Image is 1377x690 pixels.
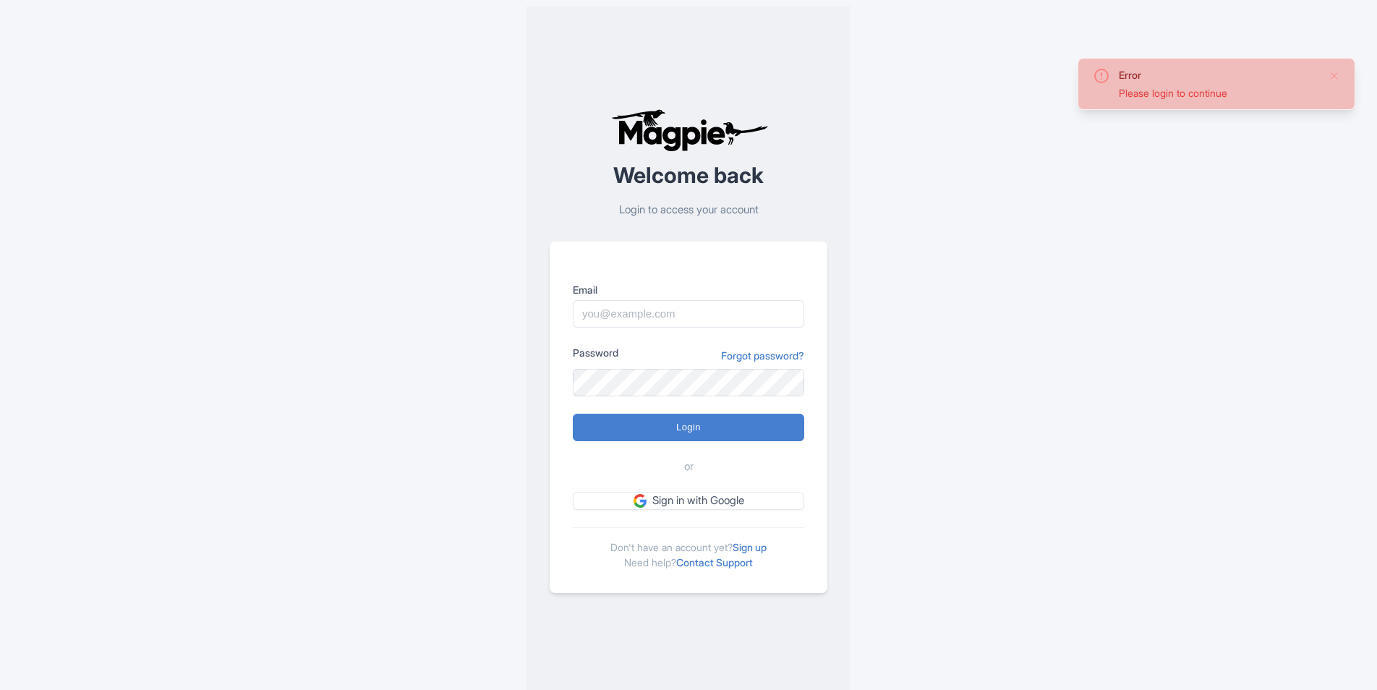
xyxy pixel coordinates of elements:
[1119,85,1317,101] div: Please login to continue
[634,494,647,507] img: google.svg
[721,348,804,363] a: Forgot password?
[573,300,804,328] input: you@example.com
[607,108,770,152] img: logo-ab69f6fb50320c5b225c76a69d11143b.png
[550,163,827,187] h2: Welcome back
[573,414,804,441] input: Login
[573,282,804,297] label: Email
[684,459,694,475] span: or
[573,527,804,570] div: Don't have an account yet? Need help?
[733,541,767,553] a: Sign up
[573,345,618,360] label: Password
[676,556,753,568] a: Contact Support
[1329,67,1340,85] button: Close
[573,492,804,510] a: Sign in with Google
[550,202,827,218] p: Login to access your account
[1119,67,1317,82] div: Error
